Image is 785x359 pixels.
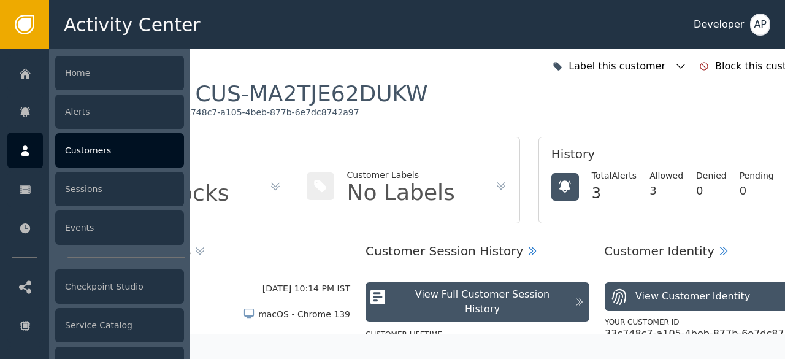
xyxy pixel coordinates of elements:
[569,59,668,74] div: Label this customer
[592,182,637,204] div: 3
[55,172,184,206] div: Sessions
[258,308,350,321] div: macOS - Chrome 139
[347,169,455,182] div: Customer Labels
[7,133,184,168] a: Customers
[55,56,184,90] div: Home
[55,133,184,168] div: Customers
[592,169,637,182] div: Total Alerts
[649,182,683,199] div: 3
[604,242,714,260] div: Customer Identity
[7,269,184,304] a: Checkpoint Studio
[175,107,359,118] div: 33c748c7-a105-4beb-877b-6e7dc8742a97
[55,308,184,342] div: Service Catalog
[635,289,750,304] div: View Customer Identity
[549,53,690,80] button: Label this customer
[195,80,427,107] div: CUS-MA2TJE62DUKW
[7,171,184,207] a: Sessions
[694,17,744,32] div: Developer
[396,287,569,317] div: View Full Customer Session History
[740,169,774,182] div: Pending
[696,169,727,182] div: Denied
[7,307,184,343] a: Service Catalog
[7,94,184,129] a: Alerts
[7,55,184,91] a: Home
[740,182,774,199] div: 0
[67,80,428,107] div: Customer :
[55,95,184,129] div: Alerts
[366,242,523,260] div: Customer Session History
[262,282,350,295] div: [DATE] 10:14 PM IST
[649,169,683,182] div: Allowed
[750,14,770,36] button: AP
[55,269,184,304] div: Checkpoint Studio
[347,182,455,204] div: No Labels
[366,330,442,339] label: Customer Lifetime
[366,282,589,322] button: View Full Customer Session History
[696,182,727,199] div: 0
[55,210,184,245] div: Events
[64,11,201,39] span: Activity Center
[7,210,184,245] a: Events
